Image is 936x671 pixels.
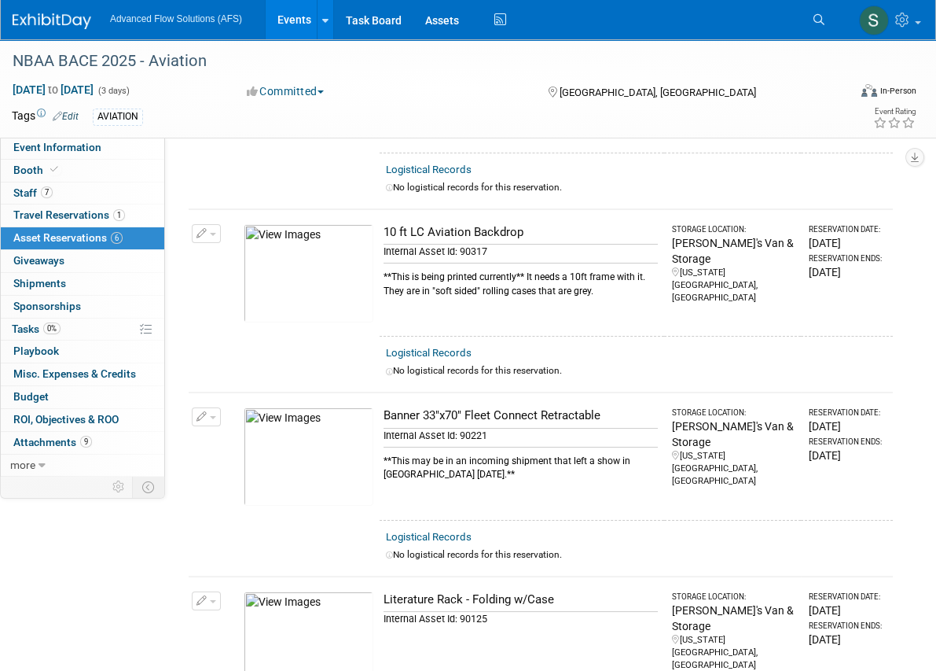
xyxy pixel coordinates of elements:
a: Travel Reservations1 [1,205,164,227]
span: Giveaways [13,254,64,267]
img: ExhibitDay [13,13,91,29]
a: ROI, Objectives & ROO [1,409,164,431]
div: [DATE] [809,235,886,251]
span: [GEOGRAPHIC_DATA], [GEOGRAPHIC_DATA] [560,87,756,98]
img: Steve McAnally [859,6,889,35]
div: Reservation Date: [809,407,886,418]
a: Sponsorships [1,296,164,318]
img: View Images [244,224,373,323]
span: Budget [13,390,49,403]
span: more [10,459,35,471]
span: Misc. Expenses & Credits [13,367,136,380]
div: [US_STATE][GEOGRAPHIC_DATA], [GEOGRAPHIC_DATA] [672,450,795,488]
td: Tags [12,108,79,126]
a: Giveaways [1,250,164,272]
img: View Images [244,407,373,506]
span: Advanced Flow Solutions (AFS) [110,13,242,24]
div: [DATE] [809,448,886,463]
a: Playbook [1,341,164,363]
span: 1 [113,209,125,221]
div: [DATE] [809,264,886,280]
span: (3 days) [97,86,130,96]
span: Tasks [12,323,61,335]
div: [PERSON_NAME]'s Van & Storage [672,235,795,267]
span: [DATE] [DATE] [12,83,94,97]
a: Logistical Records [386,531,472,543]
a: Event Information [1,137,164,159]
div: Storage Location: [672,592,795,603]
div: Event Rating [873,108,916,116]
span: Asset Reservations [13,231,123,244]
div: In-Person [879,85,916,97]
a: Booth [1,160,164,182]
span: Shipments [13,277,66,289]
span: Event Information [13,141,101,153]
div: AVIATION [93,109,143,125]
a: Misc. Expenses & Credits [1,363,164,385]
span: Staff [13,186,53,199]
div: Reservation Ends: [809,621,886,632]
div: **This is being printed currently** It needs a 10ft frame with it. They are in "soft sided" rolli... [384,263,658,298]
a: Logistical Records [386,347,472,359]
div: [DATE] [809,632,886,647]
div: [DATE] [809,418,886,434]
span: Playbook [13,345,59,357]
div: Banner 33"x70" Fleet Connect Retractable [384,407,658,424]
a: Budget [1,386,164,408]
td: Toggle Event Tabs [133,477,165,497]
div: NBAA BACE 2025 - Aviation [7,47,828,76]
div: Storage Location: [672,407,795,418]
div: [DATE] [809,603,886,618]
span: 7 [41,186,53,198]
a: more [1,455,164,477]
span: to [46,83,61,96]
span: ROI, Objectives & ROO [13,413,119,426]
div: Reservation Date: [809,592,886,603]
div: No logistical records for this reservation. [386,364,886,378]
a: Attachments9 [1,432,164,454]
div: No logistical records for this reservation. [386,181,886,194]
div: [PERSON_NAME]'s Van & Storage [672,603,795,634]
i: Booth reservation complete [50,165,58,174]
div: [PERSON_NAME]'s Van & Storage [672,418,795,450]
span: Booth [13,164,61,176]
div: 10 ft LC Aviation Backdrop [384,224,658,241]
img: Format-Inperson.png [861,84,877,97]
a: Asset Reservations6 [1,227,164,249]
a: Tasks0% [1,319,164,341]
div: Reservation Ends: [809,253,886,264]
div: Internal Asset Id: 90125 [384,611,658,626]
span: 6 [111,232,123,244]
a: Logistical Records [386,164,472,175]
div: Literature Rack - Folding w/Case [384,592,658,608]
div: Storage Location: [672,224,795,235]
div: Internal Asset Id: 90221 [384,428,658,443]
button: Committed [241,83,330,99]
div: [US_STATE][GEOGRAPHIC_DATA], [GEOGRAPHIC_DATA] [672,267,795,304]
span: 0% [43,323,61,334]
div: **This may be in an incoming shipment that left a show in [GEOGRAPHIC_DATA] [DATE].** [384,447,658,482]
span: Travel Reservations [13,208,125,221]
span: Sponsorships [13,300,81,312]
div: No logistical records for this reservation. [386,548,886,562]
div: Reservation Date: [809,224,886,235]
div: Event Format [776,82,916,105]
span: 9 [80,436,92,448]
td: Personalize Event Tab Strip [105,477,133,497]
div: Reservation Ends: [809,437,886,448]
div: Internal Asset Id: 90317 [384,244,658,259]
a: Staff7 [1,182,164,205]
span: Attachments [13,436,92,448]
a: Edit [53,111,79,122]
a: Shipments [1,273,164,295]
